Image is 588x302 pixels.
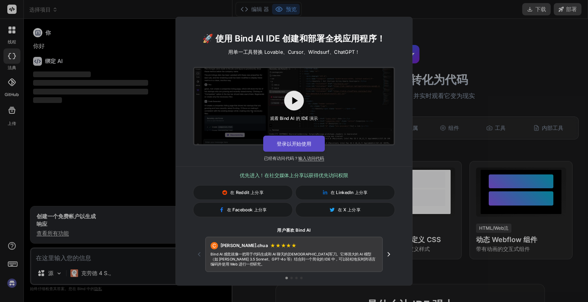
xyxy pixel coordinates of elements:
button: 登录以开始使用 [263,136,325,152]
button: 转到感言 1 [286,277,288,279]
span: [PERSON_NAME].chua [220,242,268,249]
div: 观看 Bind AI 的 IDE 演示 [270,115,318,121]
span: 输入访问代码 [298,156,324,161]
span: 在 Facebook 上分享 [227,206,267,212]
span: 在 Reddit 上分享 [230,189,263,196]
button: 以前的感言 [193,248,205,260]
div: C [210,242,218,249]
h3: 优先进入！在社交媒体上分享以获得优先访问权限 [193,171,395,179]
button: 转到感言 2 [290,277,292,279]
button: 下一篇感言 [383,248,395,260]
span: ★ [270,242,276,249]
h1: 🚀 使用 Bind AI IDE 创建和部署全栈应用程序！ [185,32,402,45]
p: 已经有访问代码？ [176,155,412,161]
button: 转到感言 3 [295,277,297,279]
p: Bind AI 感觉就像一把用于代码生成和 AI 聊天的[DEMOGRAPHIC_DATA]军刀。它将强大的 AI 模型（如 [PERSON_NAME] 3.5 Sonnet、GPT-4o 等）... [210,252,378,266]
button: 转到感言 4 [300,277,302,279]
span: 在 LinkedIn 上分享 [331,189,368,196]
span: ★ [291,242,297,249]
span: ★ [281,242,286,249]
h1: 用户喜欢 Bind AI [193,227,395,233]
span: ★ [276,242,281,249]
span: ★ [286,242,291,249]
p: 用单一工具替换 Lovable、Cursor、Windsurf、ChatGPT！ [228,48,360,55]
span: 在 X 上分享 [338,206,361,212]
